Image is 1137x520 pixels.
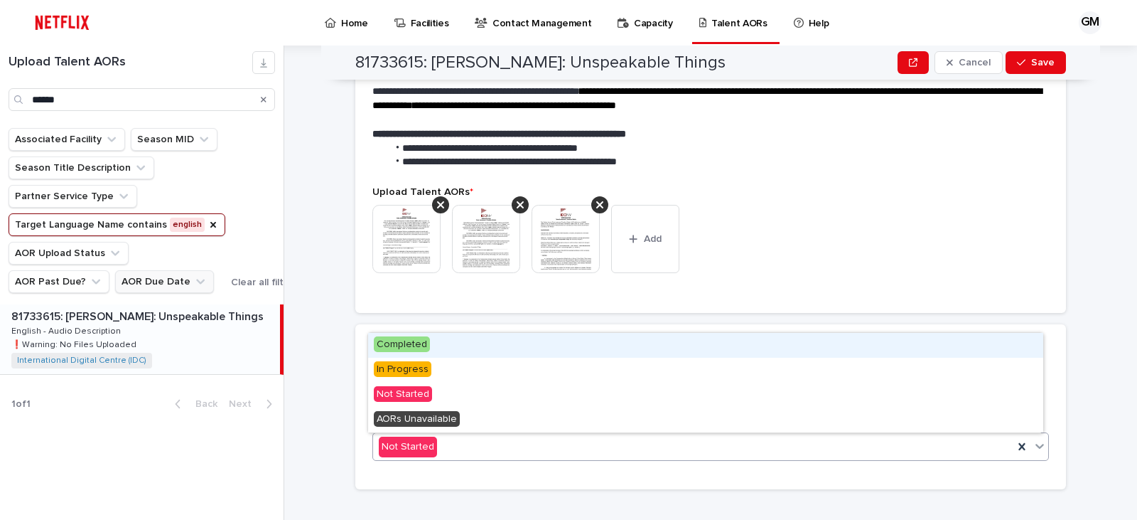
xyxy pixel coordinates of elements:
[229,399,260,409] span: Next
[9,55,252,70] h1: Upload Talent AORs
[368,333,1043,358] div: Completed
[231,277,298,287] span: Clear all filters
[959,58,991,68] span: Cancel
[11,324,124,336] p: English - Audio Description
[11,307,266,324] p: 81733615: [PERSON_NAME]: Unspeakable Things
[163,398,223,410] button: Back
[374,411,460,427] span: AORs Unavailable
[187,399,217,409] span: Back
[368,383,1043,408] div: Not Started
[9,128,125,151] button: Associated Facility
[934,51,1003,74] button: Cancel
[131,128,217,151] button: Season MID
[368,358,1043,383] div: In Progress
[368,408,1043,433] div: AORs Unavailable
[225,272,298,293] button: Clear all filters
[9,270,109,293] button: AOR Past Due?
[372,187,473,197] span: Upload Talent AORs
[9,185,137,208] button: Partner Service Type
[9,242,129,265] button: AOR Upload Status
[1006,51,1066,74] button: Save
[379,437,437,457] div: Not Started
[9,213,225,236] button: Target Language Name
[611,205,679,273] button: Add
[355,53,726,73] h2: 81733615: [PERSON_NAME]: Unspeakable Things
[17,356,146,366] a: International Digital Centre (IDC)
[28,9,96,37] img: ifQbXi3ZQGMSEF7WDB7W
[9,156,154,179] button: Season Title Description
[374,336,430,352] span: Completed
[374,386,432,402] span: Not Started
[223,398,284,410] button: Next
[11,337,139,350] p: ❗️Warning: No Files Uploaded
[1031,58,1055,68] span: Save
[115,270,214,293] button: AOR Due Date
[1079,11,1101,34] div: GM
[9,88,275,111] input: Search
[374,361,431,377] span: In Progress
[644,234,662,244] span: Add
